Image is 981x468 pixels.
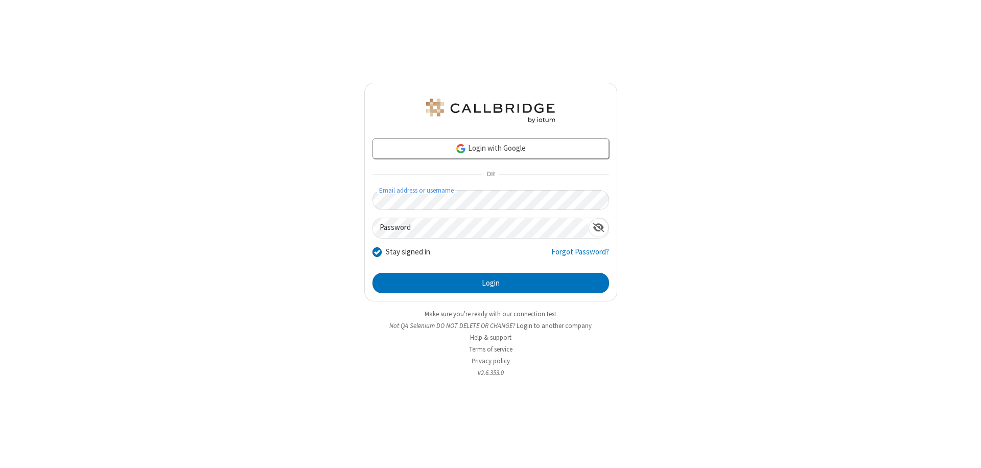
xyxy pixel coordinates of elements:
a: Login with Google [372,138,609,159]
a: Forgot Password? [551,246,609,266]
label: Stay signed in [386,246,430,258]
a: Privacy policy [472,357,510,365]
input: Password [373,218,589,238]
img: QA Selenium DO NOT DELETE OR CHANGE [424,99,557,123]
button: Login to another company [517,321,592,331]
span: OR [482,168,499,182]
a: Make sure you're ready with our connection test [425,310,556,318]
input: Email address or username [372,190,609,210]
li: v2.6.353.0 [364,368,617,378]
li: Not QA Selenium DO NOT DELETE OR CHANGE? [364,321,617,331]
div: Show password [589,218,609,237]
button: Login [372,273,609,293]
a: Help & support [470,333,511,342]
img: google-icon.png [455,143,466,154]
a: Terms of service [469,345,512,354]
